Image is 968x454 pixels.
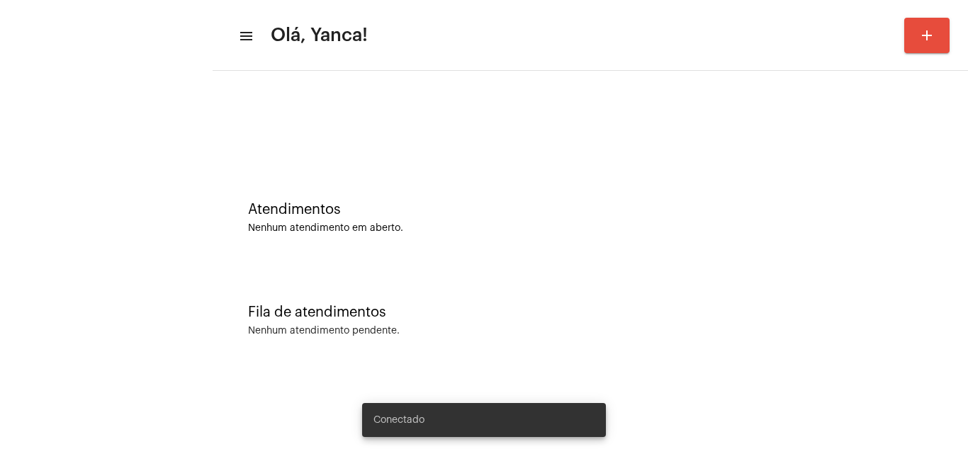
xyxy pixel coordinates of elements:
span: Conectado [373,413,424,427]
mat-icon: sidenav icon [238,28,252,45]
div: Fila de atendimentos [248,305,933,320]
span: Olá, Yanca! [271,24,368,47]
div: Nenhum atendimento em aberto. [248,223,933,234]
div: Atendimentos [248,202,933,217]
mat-icon: add [918,27,935,44]
div: Nenhum atendimento pendente. [248,326,400,336]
